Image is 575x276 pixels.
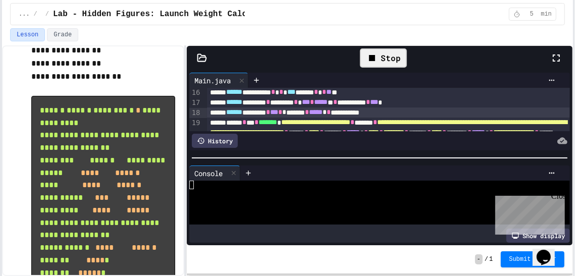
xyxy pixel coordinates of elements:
[189,108,202,118] div: 18
[189,75,236,86] div: Main.java
[189,168,228,179] div: Console
[192,134,238,148] div: History
[34,10,37,18] span: /
[541,10,552,18] span: min
[489,255,493,263] span: 1
[491,192,565,235] iframe: chat widget
[485,255,488,263] span: /
[45,10,49,18] span: /
[4,4,70,64] div: Chat with us now!Close
[506,229,570,243] div: Show display
[47,28,78,41] button: Grade
[360,48,407,68] div: Stop
[10,28,45,41] button: Lesson
[475,254,483,264] span: -
[189,165,240,181] div: Console
[509,255,556,263] span: Submit Answer
[189,73,248,88] div: Main.java
[189,118,202,199] div: 19
[501,251,564,267] button: Submit Answer
[53,8,276,20] span: Lab - Hidden Figures: Launch Weight Calculator
[533,236,565,266] iframe: chat widget
[524,10,540,18] span: 5
[189,98,202,108] div: 17
[189,88,202,98] div: 16
[19,10,30,18] span: ...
